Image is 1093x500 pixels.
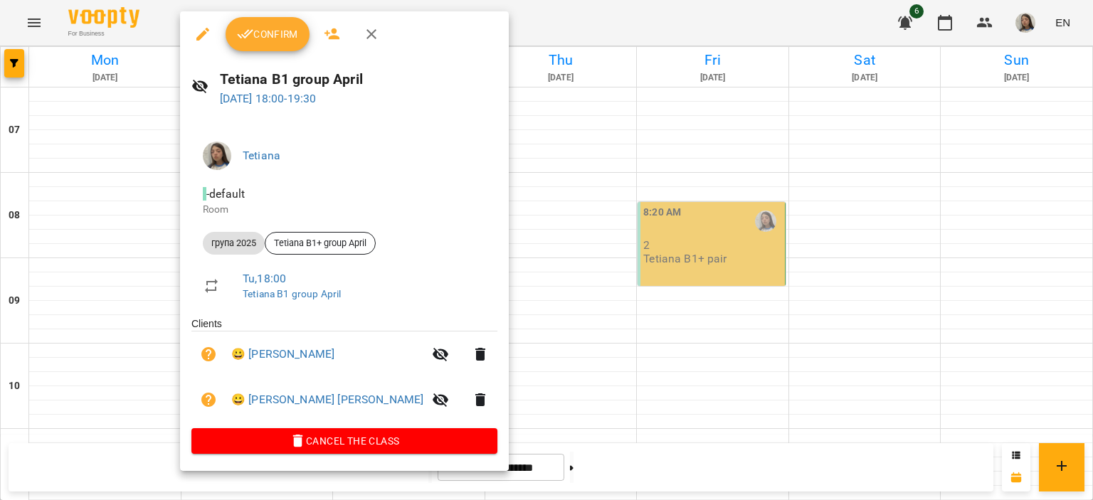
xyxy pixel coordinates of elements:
[231,346,334,363] a: 😀 [PERSON_NAME]
[265,232,376,255] div: Tetiana B1+ group April
[243,149,280,162] a: Tetiana
[243,288,341,299] a: Tetiana B1 group April
[231,391,423,408] a: 😀 [PERSON_NAME] [PERSON_NAME]
[203,187,248,201] span: - default
[243,272,286,285] a: Tu , 18:00
[203,237,265,250] span: група 2025
[191,337,226,371] button: Unpaid. Bill the attendance?
[220,92,317,105] a: [DATE] 18:00-19:30
[191,383,226,417] button: Unpaid. Bill the attendance?
[265,237,375,250] span: Tetiana B1+ group April
[191,428,497,454] button: Cancel the class
[237,26,298,43] span: Confirm
[191,317,497,427] ul: Clients
[220,68,497,90] h6: Tetiana B1 group April
[203,203,486,217] p: Room
[203,142,231,170] img: 8562b237ea367f17c5f9591cc48de4ba.jpg
[203,432,486,450] span: Cancel the class
[226,17,310,51] button: Confirm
